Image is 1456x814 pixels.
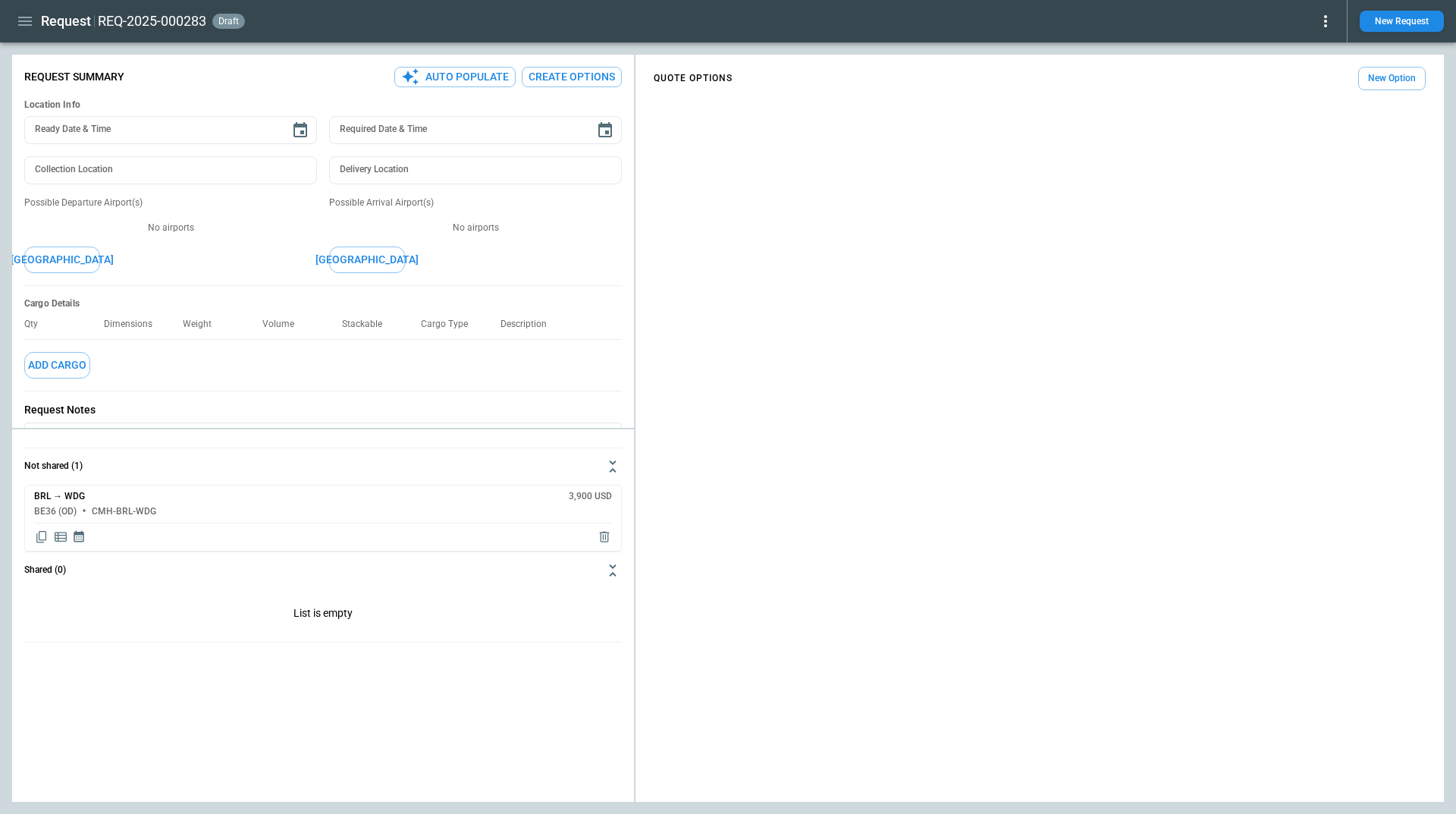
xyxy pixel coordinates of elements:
[24,461,83,471] h6: Not shared (1)
[24,298,622,310] h6: Cargo Details
[24,448,622,485] button: Not shared (1)
[635,61,1444,96] div: scrollable content
[654,75,733,82] h4: QUOTE OPTIONS
[24,222,317,234] p: No airports
[421,319,480,330] p: Cargo Type
[522,67,622,87] button: Create Options
[569,492,612,501] h6: 3,900 USD
[329,222,622,234] p: No airports
[1358,67,1426,90] button: New Option
[24,247,100,273] button: [GEOGRAPHIC_DATA]
[24,565,66,575] h6: Shared (0)
[24,319,50,330] p: Qty
[24,404,622,416] p: Request Notes
[394,67,516,87] button: Auto Populate
[24,485,622,552] div: Not shared (1)
[24,99,622,111] h6: Location Info
[41,12,91,30] h1: Request
[597,530,612,545] span: Delete quote
[590,115,620,146] button: Choose date
[262,319,306,330] p: Volume
[24,589,622,642] div: Not shared (1)
[342,319,394,330] p: Stackable
[24,196,317,209] p: Possible Departure Airport(s)
[24,589,622,642] p: List is empty
[329,247,405,273] button: [GEOGRAPHIC_DATA]
[92,507,156,517] h6: CMH-BRL-WDG
[183,319,224,330] p: Weight
[329,196,622,209] p: Possible Arrival Airport(s)
[34,492,85,501] h6: BRL → WDG
[215,16,242,27] span: draft
[285,115,315,146] button: Choose date
[34,530,49,545] span: Copy quote content
[24,71,124,83] p: Request Summary
[98,12,206,30] h2: REQ-2025-000283
[500,319,559,330] p: Description
[104,319,165,330] p: Dimensions
[72,530,86,545] span: Display quote schedule
[24,552,622,589] button: Shared (0)
[53,530,68,545] span: Display detailed quote content
[24,352,90,379] button: Add Cargo
[1360,11,1444,32] button: New Request
[34,507,77,517] h6: BE36 (OD)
